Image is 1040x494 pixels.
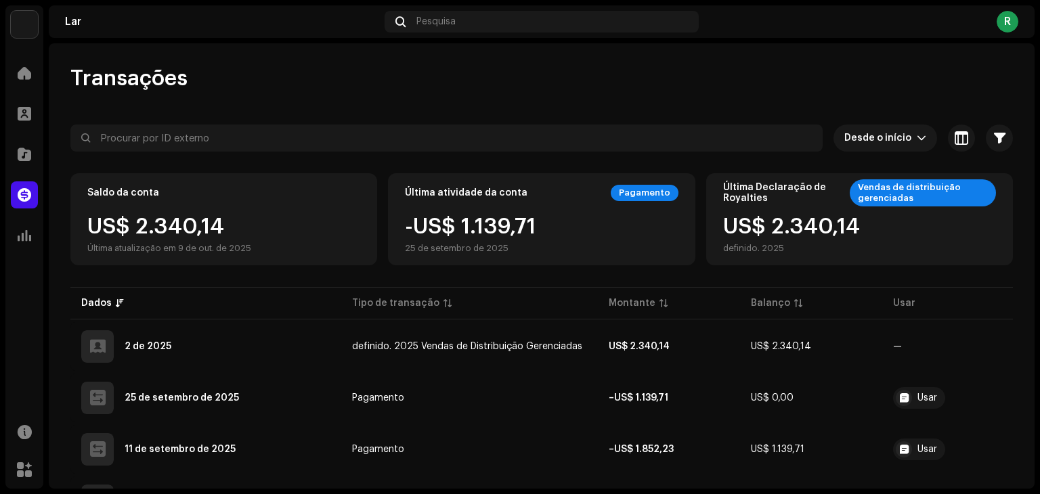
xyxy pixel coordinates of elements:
[405,244,508,252] font: 25 de setembro de 2025
[858,183,961,202] font: Vendas de distribuição gerenciadas
[917,125,926,152] div: gatilho suspenso
[893,387,1014,409] span: PIX CNPJ 07.485.752.0001-39
[125,393,239,403] font: 25 de setembro de 2025
[87,187,159,198] div: Saldo da conta
[70,65,188,92] span: Transações
[609,296,655,310] div: Montante
[11,11,38,38] img: 1cf725b2-75a2-44e7-8fdf-5f1256b3d403
[1004,16,1011,27] font: R
[893,439,1014,460] span: Foto 0748.572.000.139
[609,445,674,454] font: –US$ 1.852,23
[65,16,81,27] font: Lar
[751,393,794,403] font: US$ 0,00
[723,183,826,203] font: Última Declaração de Royalties
[917,445,937,454] font: Usar
[352,445,404,454] font: Pagamento
[844,125,917,152] span: Desde o início
[751,342,811,351] font: US$ 2.340,14
[416,16,456,27] span: Pesquisa
[125,445,236,454] font: 11 de setembro de 2025
[751,445,804,454] font: US$ 1.139,71
[70,125,823,152] input: Procurar por ID externo
[917,393,937,403] font: Usar
[723,244,784,252] font: definido. 2025
[81,298,112,308] font: Dados
[125,342,171,351] font: 2 de 2025
[609,342,670,351] font: US$ 2.340,14
[751,298,790,308] font: Balanço
[352,393,404,403] font: Pagamento
[352,342,582,351] font: definido. 2025 Vendas de Distribuição Gerenciadas
[87,244,251,252] font: Última atualização em 9 de out. de 2025
[352,296,439,310] div: Tipo de transação
[893,342,902,351] font: —
[609,393,668,403] font: –US$ 1.139,71
[405,188,527,198] font: Última atividade da conta
[619,188,670,197] font: Pagamento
